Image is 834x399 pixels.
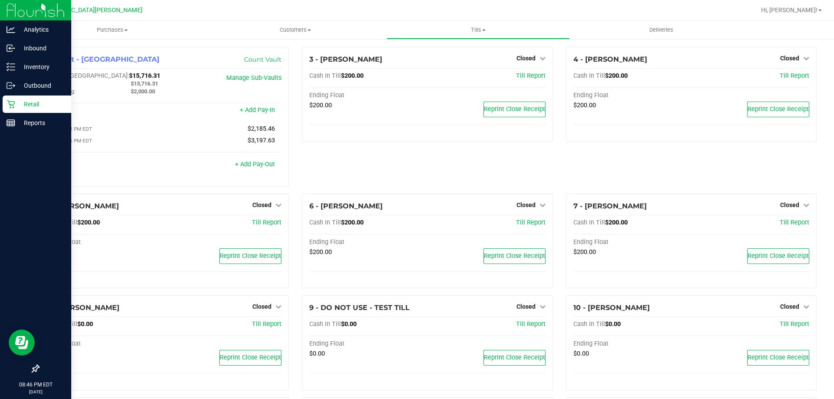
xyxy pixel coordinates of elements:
span: [GEOGRAPHIC_DATA][PERSON_NAME] [35,7,142,14]
a: Customers [204,21,387,39]
a: Count Vault [244,56,281,63]
span: $2,000.00 [131,88,155,95]
span: Customers [204,26,386,34]
p: Outbound [15,80,67,91]
p: Analytics [15,24,67,35]
span: 7 - [PERSON_NAME] [573,202,647,210]
span: $13,716.31 [131,80,158,87]
span: Closed [516,201,536,208]
span: $200.00 [309,102,332,109]
a: Till Report [780,72,809,79]
span: Cash In Till [573,72,605,79]
a: Manage Sub-Vaults [226,74,281,82]
a: Till Report [780,320,809,328]
span: 8 - [PERSON_NAME] [46,303,119,312]
button: Reprint Close Receipt [483,102,546,117]
button: Reprint Close Receipt [747,102,809,117]
div: Ending Float [573,92,692,99]
span: $0.00 [573,350,589,357]
inline-svg: Inventory [7,63,15,71]
div: Ending Float [573,238,692,246]
span: Reprint Close Receipt [220,252,281,260]
span: Reprint Close Receipt [748,252,809,260]
iframe: Resource center [9,330,35,356]
div: Ending Float [309,340,427,348]
inline-svg: Retail [7,100,15,109]
p: Inventory [15,62,67,72]
button: Reprint Close Receipt [747,248,809,264]
inline-svg: Outbound [7,81,15,90]
a: Till Report [252,219,281,226]
div: Pay-Ins [46,107,164,115]
span: Reprint Close Receipt [484,252,545,260]
span: $200.00 [573,248,596,256]
span: Closed [252,201,271,208]
span: 1 - Vault - [GEOGRAPHIC_DATA] [46,55,159,63]
span: $200.00 [309,248,332,256]
a: Purchases [21,21,204,39]
div: Pay-Outs [46,162,164,169]
span: Closed [252,303,271,310]
span: 3 - [PERSON_NAME] [309,55,382,63]
span: 10 - [PERSON_NAME] [573,303,650,312]
span: Reprint Close Receipt [484,106,545,113]
span: $200.00 [341,72,364,79]
a: Till Report [252,320,281,328]
span: Closed [516,303,536,310]
span: $3,197.63 [248,137,275,144]
span: $200.00 [605,72,628,79]
div: Ending Float [309,92,427,99]
div: Ending Float [573,340,692,348]
inline-svg: Analytics [7,25,15,34]
button: Reprint Close Receipt [747,350,809,366]
a: + Add Pay-Out [235,161,275,168]
span: Cash In Till [309,320,341,328]
div: Ending Float [46,340,164,348]
p: Inbound [15,43,67,53]
a: Till Report [516,219,546,226]
button: Reprint Close Receipt [219,350,281,366]
span: Reprint Close Receipt [748,354,809,361]
button: Reprint Close Receipt [483,248,546,264]
span: Reprint Close Receipt [220,354,281,361]
a: Till Report [780,219,809,226]
span: Tills [387,26,569,34]
span: Cash In Till [573,320,605,328]
inline-svg: Inbound [7,44,15,53]
span: Closed [780,55,799,62]
inline-svg: Reports [7,119,15,127]
div: Ending Float [46,238,164,246]
button: Reprint Close Receipt [219,248,281,264]
span: Reprint Close Receipt [748,106,809,113]
span: $0.00 [77,320,93,328]
a: Deliveries [570,21,753,39]
span: $200.00 [573,102,596,109]
a: Till Report [516,72,546,79]
span: 5 - [PERSON_NAME] [46,202,119,210]
span: $0.00 [605,320,621,328]
span: 9 - DO NOT USE - TEST TILL [309,303,410,312]
span: Purchases [21,26,204,34]
span: Hi, [PERSON_NAME]! [761,7,817,13]
span: Cash In Till [573,219,605,226]
span: 6 - [PERSON_NAME] [309,202,383,210]
span: Closed [516,55,536,62]
p: Reports [15,118,67,128]
span: Cash In [GEOGRAPHIC_DATA]: [46,72,129,79]
span: Reprint Close Receipt [484,354,545,361]
span: Deliveries [638,26,685,34]
button: Reprint Close Receipt [483,350,546,366]
div: Ending Float [309,238,427,246]
span: $0.00 [341,320,357,328]
span: $15,716.31 [129,72,160,79]
p: [DATE] [4,389,67,395]
a: Till Report [516,320,546,328]
span: Cash In Till [309,72,341,79]
span: $200.00 [77,219,100,226]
